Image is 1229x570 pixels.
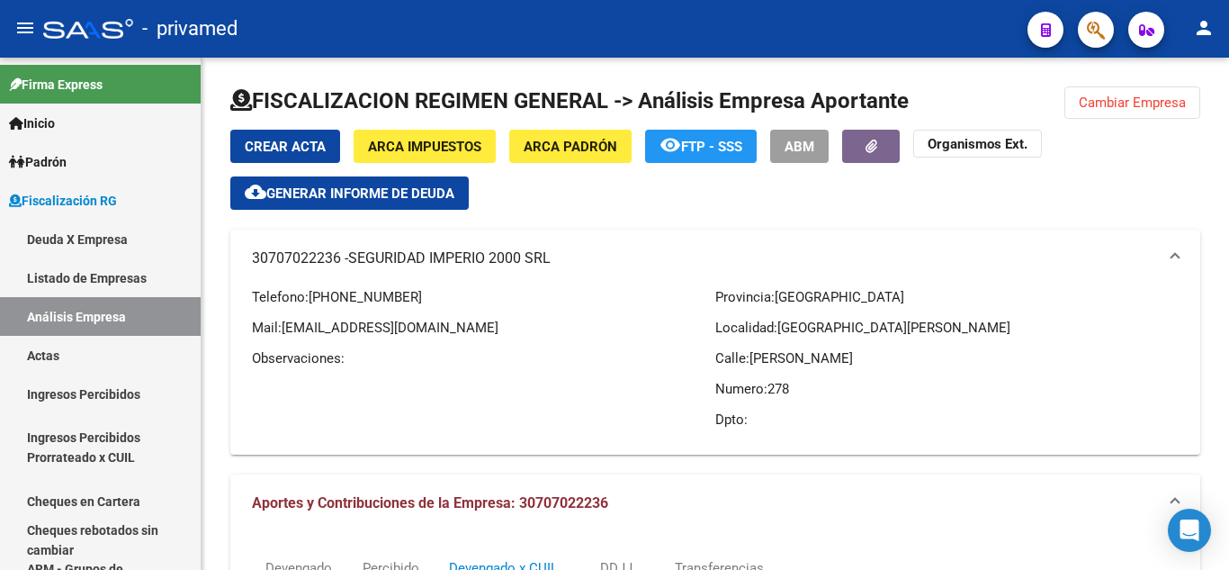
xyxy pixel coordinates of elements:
span: Generar informe de deuda [266,185,454,202]
span: FTP - SSS [681,139,742,155]
mat-panel-title: 30707022236 - [252,249,1157,268]
span: SEGURIDAD IMPERIO 2000 SRL [348,249,551,268]
mat-icon: person [1193,17,1215,39]
button: Cambiar Empresa [1064,86,1200,119]
span: [PHONE_NUMBER] [309,289,422,305]
span: [EMAIL_ADDRESS][DOMAIN_NAME] [282,320,498,336]
span: Crear Acta [245,139,326,155]
p: Provincia: [715,287,1179,307]
mat-expansion-panel-header: Aportes y Contribuciones de la Empresa: 30707022236 [230,475,1200,532]
button: ABM [770,130,829,163]
span: Cambiar Empresa [1079,95,1186,111]
button: ARCA Impuestos [354,130,496,163]
span: Inicio [9,113,55,133]
span: ARCA Impuestos [368,139,481,155]
p: Telefono: [252,287,715,307]
div: Open Intercom Messenger [1168,509,1211,552]
button: ARCA Padrón [509,130,632,163]
button: Generar informe de deuda [230,176,469,210]
button: Organismos Ext. [913,130,1042,158]
mat-icon: menu [14,17,36,39]
span: ABM [785,139,814,155]
span: Aportes y Contribuciones de la Empresa: 30707022236 [252,494,608,511]
p: Localidad: [715,318,1179,338]
p: Numero: [715,379,1179,399]
span: [PERSON_NAME] [749,350,853,366]
div: 30707022236 -SEGURIDAD IMPERIO 2000 SRL [230,287,1200,455]
span: Padrón [9,152,67,172]
h1: FISCALIZACION REGIMEN GENERAL -> Análisis Empresa Aportante [230,86,909,115]
span: [GEOGRAPHIC_DATA][PERSON_NAME] [777,320,1010,336]
mat-expansion-panel-header: 30707022236 -SEGURIDAD IMPERIO 2000 SRL [230,230,1200,287]
mat-icon: cloud_download [245,181,266,203]
strong: Organismos Ext. [928,136,1027,152]
p: Mail: [252,318,715,338]
span: Fiscalización RG [9,191,117,211]
span: - privamed [142,9,238,49]
span: Firma Express [9,75,103,95]
button: Crear Acta [230,130,340,163]
button: FTP - SSS [645,130,757,163]
p: Dpto: [715,410,1179,430]
p: Observaciones: [252,348,715,368]
span: 278 [767,381,789,397]
span: ARCA Padrón [524,139,617,155]
mat-icon: remove_red_eye [659,134,681,156]
span: [GEOGRAPHIC_DATA] [775,289,904,305]
p: Calle: [715,348,1179,368]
